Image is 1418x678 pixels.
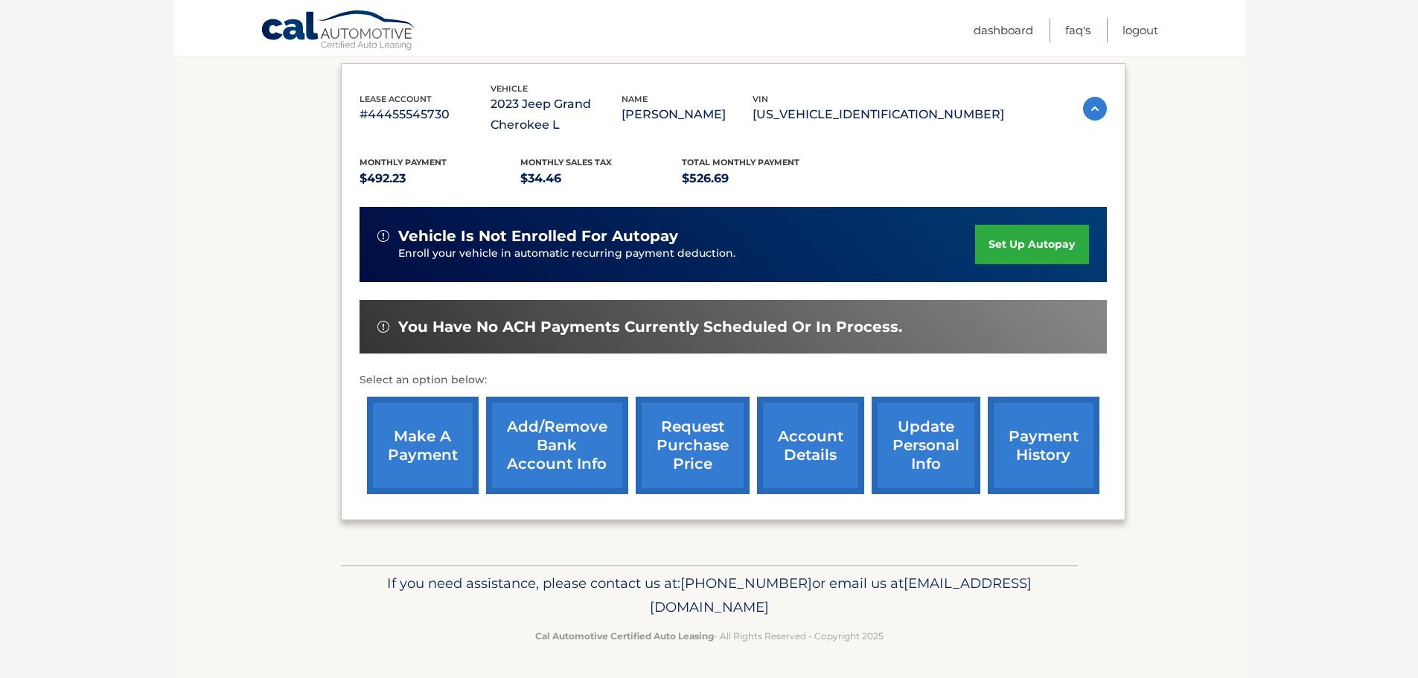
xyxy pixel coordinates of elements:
p: [US_VEHICLE_IDENTIFICATION_NUMBER] [753,104,1004,125]
a: account details [757,397,864,494]
p: 2023 Jeep Grand Cherokee L [491,94,622,135]
a: make a payment [367,397,479,494]
a: FAQ's [1065,18,1090,42]
p: Select an option below: [360,371,1107,389]
p: [PERSON_NAME] [622,104,753,125]
a: Cal Automotive [261,10,417,53]
a: Add/Remove bank account info [486,397,628,494]
a: Logout [1122,18,1158,42]
p: $34.46 [520,168,682,189]
a: set up autopay [975,225,1088,264]
p: $526.69 [682,168,843,189]
span: vehicle is not enrolled for autopay [398,227,678,246]
a: payment history [988,397,1099,494]
img: alert-white.svg [377,230,389,242]
span: Monthly Payment [360,157,447,167]
span: lease account [360,94,432,104]
img: accordion-active.svg [1083,97,1107,121]
span: vehicle [491,83,528,94]
p: - All Rights Reserved - Copyright 2025 [351,628,1068,644]
p: $492.23 [360,168,521,189]
a: update personal info [872,397,980,494]
a: request purchase price [636,397,750,494]
span: name [622,94,648,104]
img: alert-white.svg [377,321,389,333]
span: [PHONE_NUMBER] [680,575,812,592]
span: You have no ACH payments currently scheduled or in process. [398,318,902,336]
span: Total Monthly Payment [682,157,799,167]
strong: Cal Automotive Certified Auto Leasing [535,630,714,642]
a: Dashboard [974,18,1033,42]
span: [EMAIL_ADDRESS][DOMAIN_NAME] [650,575,1032,615]
p: Enroll your vehicle in automatic recurring payment deduction. [398,246,976,262]
span: vin [753,94,768,104]
p: If you need assistance, please contact us at: or email us at [351,572,1068,619]
p: #44455545730 [360,104,491,125]
span: Monthly sales Tax [520,157,612,167]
